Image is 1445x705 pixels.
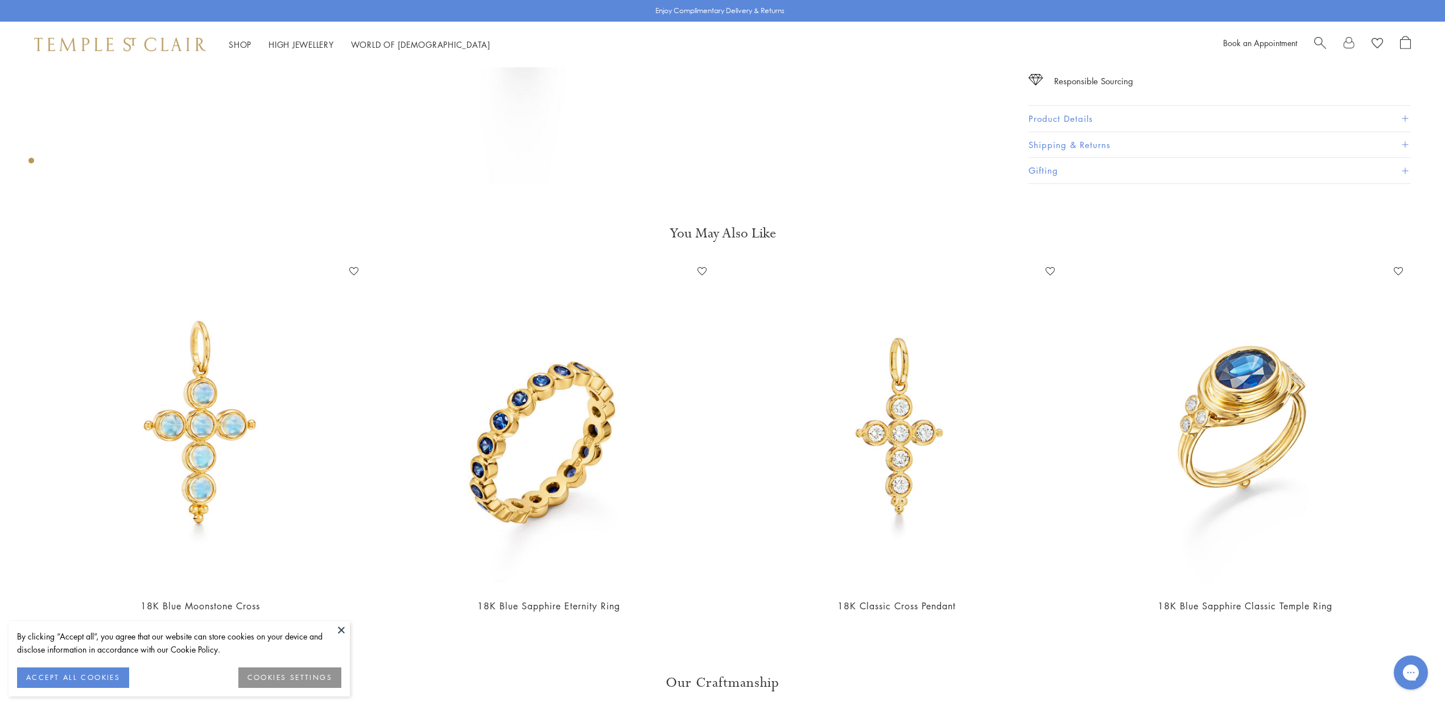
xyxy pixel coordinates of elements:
button: ACCEPT ALL COOKIES [17,667,129,688]
a: ShopShop [229,39,251,50]
button: COOKIES SETTINGS [238,667,341,688]
h3: Our Craftmanship [356,674,1089,692]
a: High JewelleryHigh Jewellery [269,39,334,50]
img: Temple St. Clair [34,38,206,51]
button: Shipping & Returns [1029,132,1411,158]
a: View Wishlist [1372,36,1383,53]
a: Open Shopping Bag [1400,36,1411,53]
div: Responsible Sourcing [1054,74,1133,88]
a: Book an Appointment [1223,37,1297,48]
div: By clicking “Accept all”, you agree that our website can store cookies on your device and disclos... [17,630,341,656]
a: World of [DEMOGRAPHIC_DATA]World of [DEMOGRAPHIC_DATA] [351,39,490,50]
div: Product gallery navigation [28,155,34,173]
a: 18K Blue Moonstone Cross [141,600,260,612]
img: R16111-BSDI9HBY [1082,263,1407,588]
a: Search [1314,36,1326,53]
button: Gifting [1029,158,1411,183]
p: Enjoy Complimentary Delivery & Returns [655,5,785,17]
img: 18K Classic Cross Pendant [734,263,1059,588]
a: 18K Blue Sapphire Classic Temple Ring [1158,600,1332,612]
nav: Main navigation [229,38,490,52]
iframe: Gorgias live chat messenger [1388,651,1434,694]
h3: You May Also Like [46,224,1399,243]
a: 18K Classic Cross Pendant [837,600,956,612]
img: R16800-BS65 [386,263,711,588]
img: 18K Blue Moonstone Cross [38,263,363,588]
img: icon_sourcing.svg [1029,74,1043,85]
a: 18K Blue Sapphire Eternity Ring [477,600,620,612]
button: Product Details [1029,106,1411,132]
